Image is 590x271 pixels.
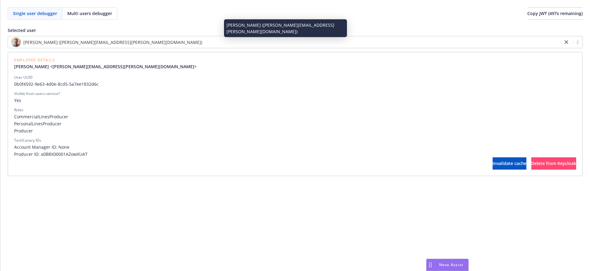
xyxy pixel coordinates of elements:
button: Delete from Keycloak [531,157,576,170]
span: Yes [14,97,576,104]
span: Employee Details [14,58,202,62]
span: Selected user [8,27,36,33]
span: Producer [14,128,576,134]
span: CommercialLinesProducer [14,113,576,120]
button: Invalidate cache [493,157,526,170]
span: Delete from Keycloak [531,160,576,166]
div: Drag to move [427,259,434,271]
span: Nova Assist [439,262,463,267]
button: Copy JWT (497s remaining) [527,7,583,20]
span: Single user debugger [13,10,57,17]
span: [PERSON_NAME] ([PERSON_NAME][EMAIL_ADDRESS][PERSON_NAME][DOMAIN_NAME]) [23,39,202,45]
span: Multi users debugger [67,10,112,17]
span: PersonalLinesProducer [14,120,576,127]
span: Invalidate cache [493,160,526,166]
a: close [563,38,570,46]
div: TechCanary IDs [14,138,41,143]
a: [PERSON_NAME] <[PERSON_NAME][EMAIL_ADDRESS][PERSON_NAME][DOMAIN_NAME]> [14,63,202,70]
span: Account Manager ID: None [14,144,576,150]
div: Roles [14,107,23,113]
span: Copy JWT ( 497 s remaining) [527,10,583,16]
div: User UUID [14,75,33,80]
button: Nova Assist [426,259,469,271]
span: 0b0f4592-9e63-4d0e-8cd5-5a7ee1832d6c [14,81,576,87]
img: photo [11,37,21,47]
span: Producer ID: a0B8X00001AZowXUAT [14,151,576,157]
div: Visible from users-service? [14,91,60,96]
span: photo[PERSON_NAME] ([PERSON_NAME][EMAIL_ADDRESS][PERSON_NAME][DOMAIN_NAME]) [11,37,560,47]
